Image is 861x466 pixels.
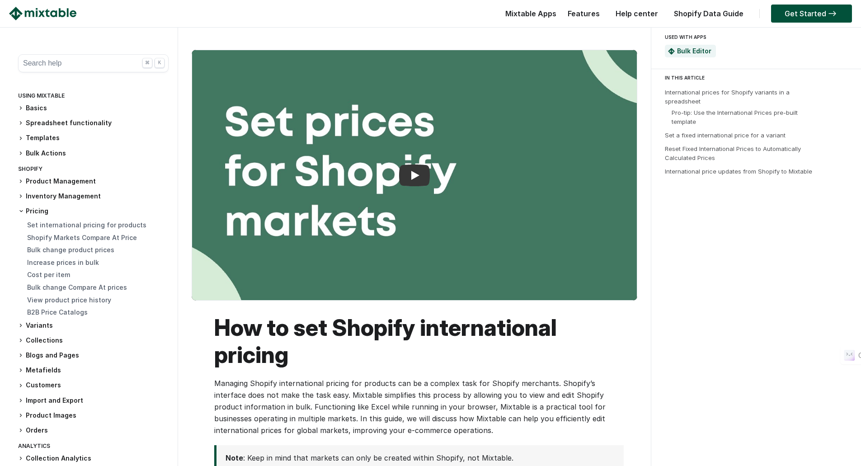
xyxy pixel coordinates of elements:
h3: Metafields [18,366,169,375]
a: B2B Price Catalogs [27,308,88,316]
h3: Basics [18,104,169,113]
a: International prices for Shopify variants in a spreadsheet [665,89,790,105]
a: View product price history [27,296,111,304]
h3: Collections [18,336,169,345]
div: USED WITH APPS [665,32,844,42]
div: Analytics [18,441,169,454]
h1: How to set Shopify international pricing [214,314,624,368]
div: Using Mixtable [18,90,169,104]
img: Mixtable Spreadsheet Bulk Editor App [668,48,675,55]
a: Set international pricing for products [27,221,146,229]
h3: Customers [18,381,169,390]
a: Pro-tip: Use the International Prices pre-built template [672,109,798,125]
a: Cost per item [27,271,70,278]
h3: Variants [18,321,169,330]
a: Bulk change Compare At prices [27,283,127,291]
a: Shopify Markets Compare At Price [27,234,137,241]
a: Shopify Data Guide [669,9,748,18]
div: Mixtable Apps [501,7,556,25]
h3: Product Images [18,411,169,420]
h3: Orders [18,426,169,435]
div: Shopify [18,164,169,177]
div: IN THIS ARTICLE [665,74,853,82]
a: Bulk change product prices [27,246,114,254]
p: : Keep in mind that markets can only be created within Shopify, not Mixtable. [226,452,610,464]
a: Increase prices in bulk [27,259,99,266]
h3: Inventory Management [18,192,169,201]
h3: Import and Export [18,396,169,405]
h3: Pricing [18,207,169,216]
a: Features [563,9,604,18]
a: Set a fixed international price for a variant [665,132,786,139]
a: Help center [611,9,663,18]
a: Bulk Editor [677,47,711,55]
strong: Note [226,453,243,462]
a: Reset Fixed International Prices to Automatically Calculated Prices [665,145,801,161]
h3: Bulk Actions [18,149,169,158]
div: K [155,58,165,68]
h3: Product Management [18,177,169,186]
div: ⌘ [142,58,152,68]
h3: Blogs and Pages [18,351,169,360]
img: arrow-right.svg [826,11,838,16]
h3: Collection Analytics [18,454,169,463]
p: Managing Shopify international pricing for products can be a complex task for Shopify merchants. ... [214,377,624,436]
a: Get Started [771,5,852,23]
h3: Templates [18,133,169,143]
img: Mixtable logo [9,7,76,20]
h3: Spreadsheet functionality [18,118,169,128]
a: International price updates from Shopify to Mixtable [665,168,812,175]
button: Search help ⌘ K [18,54,169,72]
